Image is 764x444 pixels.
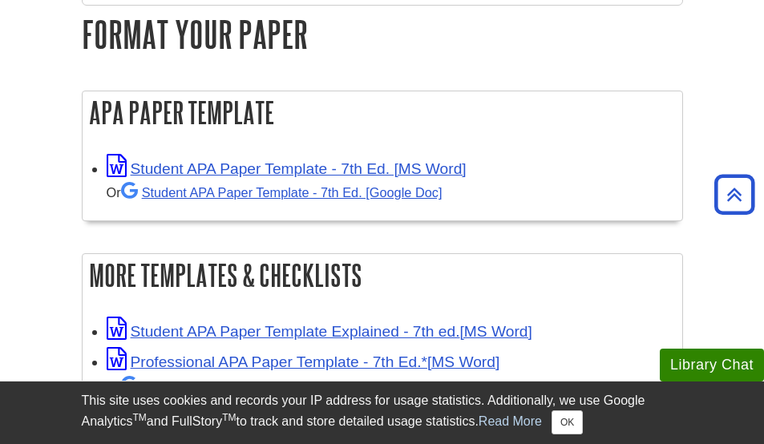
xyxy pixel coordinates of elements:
[222,412,236,423] sup: TM
[121,185,443,200] a: Student APA Paper Template - 7th Ed. [Google Doc]
[479,414,542,428] a: Read More
[133,412,147,423] sup: TM
[660,349,764,381] button: Library Chat
[107,353,500,370] a: Link opens in new window
[709,184,760,205] a: Back to Top
[121,379,469,394] a: Professional APA Paper Template - 7th Ed.
[107,160,467,177] a: Link opens in new window
[82,14,683,54] h1: Format Your Paper
[107,185,443,200] small: Or
[107,374,674,422] div: *ONLY use if your instructor tells you to
[82,391,683,434] div: This site uses cookies and records your IP address for usage statistics. Additionally, we use Goo...
[83,254,682,297] h2: More Templates & Checklists
[107,379,469,394] small: Or
[83,91,682,134] h2: APA Paper Template
[107,323,532,340] a: Link opens in new window
[552,410,583,434] button: Close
